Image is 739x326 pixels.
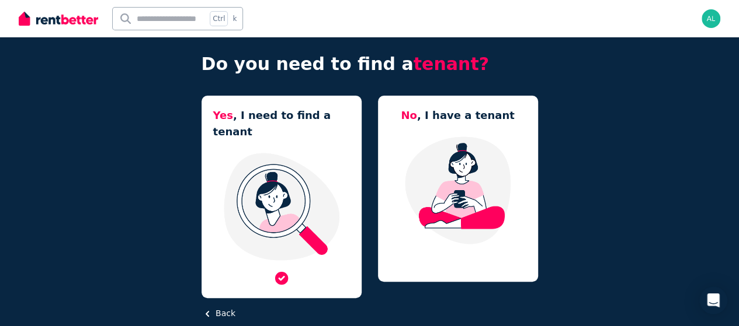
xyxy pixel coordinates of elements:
[702,9,720,28] img: alekspropertymanagement@gmail.com
[233,14,237,23] span: k
[213,107,350,140] h5: , I need to find a tenant
[390,135,526,245] img: Manage my property
[414,54,489,74] span: tenant?
[210,11,228,26] span: Ctrl
[202,307,235,320] button: Back
[213,152,350,261] img: I need a tenant
[19,10,98,27] img: RentBetter
[213,109,233,121] span: Yes
[401,107,514,124] h5: , I have a tenant
[202,54,538,75] h4: Do you need to find a
[699,286,727,314] div: Open Intercom Messenger
[401,109,417,121] span: No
